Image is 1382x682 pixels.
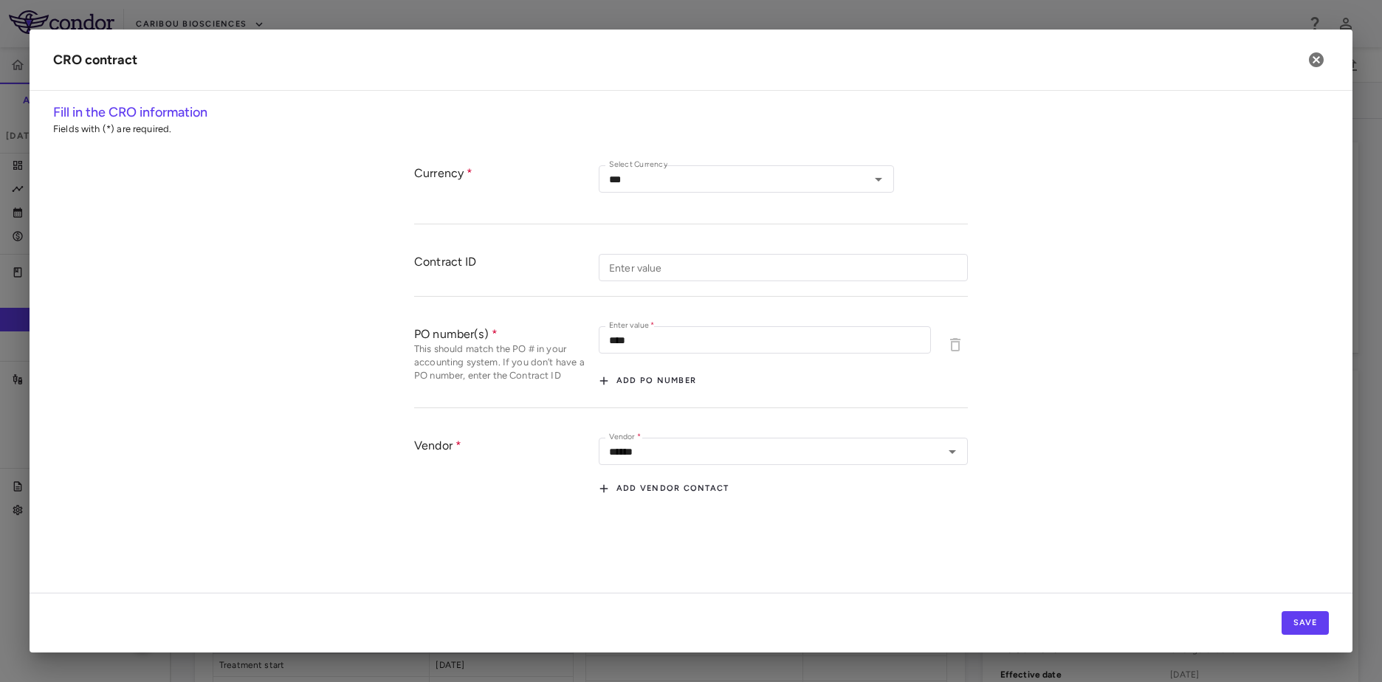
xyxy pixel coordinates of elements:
[942,441,963,462] button: Open
[599,369,696,393] button: Add PO number
[53,50,137,70] div: CRO contract
[414,165,599,209] div: Currency
[414,438,599,500] div: Vendor
[53,103,1329,123] h6: Fill in the CRO information
[414,342,599,382] p: This should match the PO # in your accounting system. If you don’t have a PO number, enter the Co...
[609,320,654,332] label: Enter value
[609,159,667,171] label: Select Currency
[414,254,599,281] div: Contract ID
[53,123,1329,136] p: Fields with (*) are required.
[414,326,599,342] div: PO number(s)
[1282,611,1329,635] button: Save
[868,169,889,190] button: Open
[609,431,641,444] label: Vendor
[599,477,729,500] button: Add vendor contact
